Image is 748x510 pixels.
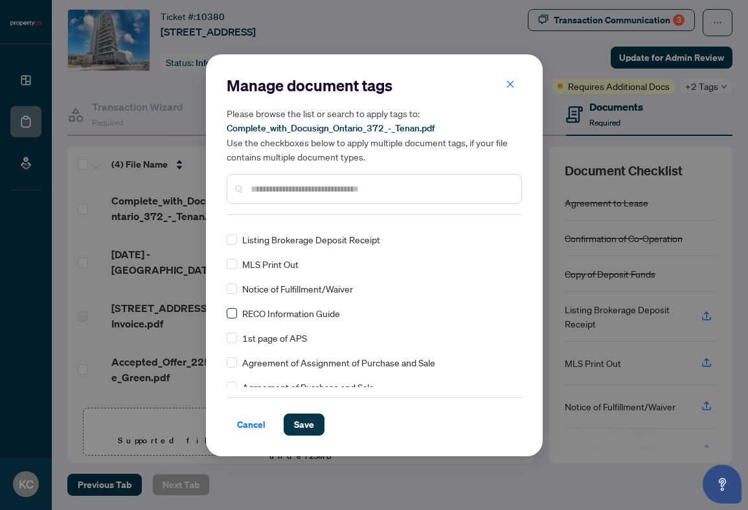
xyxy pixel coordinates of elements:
[703,465,742,504] button: Open asap
[242,331,307,345] span: 1st page of APS
[242,380,374,394] span: Agreement of Purchase and Sale
[294,414,314,435] span: Save
[506,80,515,89] span: close
[242,232,380,247] span: Listing Brokerage Deposit Receipt
[242,306,340,320] span: RECO Information Guide
[227,122,435,134] span: Complete_with_Docusign_Ontario_372_-_Tenan.pdf
[227,414,276,436] button: Cancel
[242,282,353,296] span: Notice of Fulfillment/Waiver
[284,414,324,436] button: Save
[227,75,522,96] h2: Manage document tags
[242,355,435,370] span: Agreement of Assignment of Purchase and Sale
[237,414,266,435] span: Cancel
[227,106,522,164] h5: Please browse the list or search to apply tags to: Use the checkboxes below to apply multiple doc...
[242,257,299,271] span: MLS Print Out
